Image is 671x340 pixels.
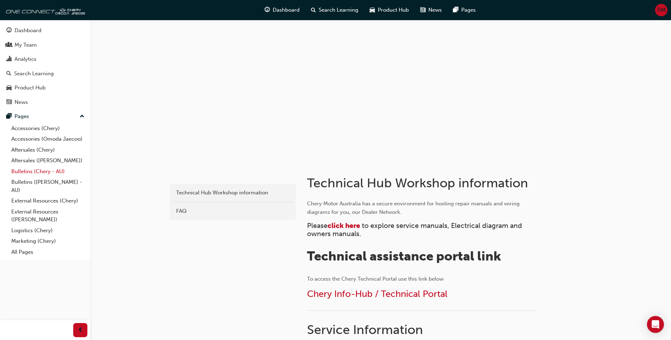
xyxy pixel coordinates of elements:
[15,84,46,92] div: Product Hub
[6,71,11,77] span: search-icon
[307,222,328,230] span: Please
[8,177,87,195] a: Bulletins ([PERSON_NAME] - AU)
[259,3,305,17] a: guage-iconDashboard
[8,166,87,177] a: Bulletins (Chery - AU)
[15,41,37,49] div: My Team
[15,55,36,63] div: Analytics
[307,175,539,191] h1: Technical Hub Workshop information
[8,236,87,247] a: Marketing (Chery)
[15,27,41,35] div: Dashboard
[3,110,87,123] button: Pages
[657,6,666,14] span: DM
[15,98,28,106] div: News
[3,24,87,37] a: Dashboard
[319,6,358,14] span: Search Learning
[307,222,524,238] span: to explore service manuals, Electrical diagram and owners manuals.
[15,112,29,121] div: Pages
[3,53,87,66] a: Analytics
[6,28,12,34] span: guage-icon
[3,39,87,52] a: My Team
[176,189,289,197] div: Technical Hub Workshop information
[265,6,270,14] span: guage-icon
[8,247,87,258] a: All Pages
[364,3,415,17] a: car-iconProduct Hub
[176,207,289,215] div: FAQ
[8,195,87,206] a: External Resources (Chery)
[273,6,300,14] span: Dashboard
[3,67,87,80] a: Search Learning
[647,316,664,333] div: Open Intercom Messenger
[307,288,447,299] a: Chery Info-Hub / Technical Portal
[307,322,423,337] span: Service Information
[6,113,12,120] span: pages-icon
[370,6,375,14] span: car-icon
[14,70,54,78] div: Search Learning
[461,6,476,14] span: Pages
[80,112,85,121] span: up-icon
[307,200,521,215] span: Chery Motor Australia has a secure environment for hosting repair manuals and wiring diagrams for...
[415,3,447,17] a: news-iconNews
[8,145,87,156] a: Aftersales (Chery)
[420,6,426,14] span: news-icon
[173,187,293,199] a: Technical Hub Workshop information
[428,6,442,14] span: News
[8,225,87,236] a: Logistics (Chery)
[328,222,360,230] a: click here
[173,205,293,217] a: FAQ
[6,42,12,48] span: people-icon
[3,96,87,109] a: News
[78,326,83,335] span: prev-icon
[3,81,87,94] a: Product Hub
[307,248,501,264] span: Technical assistance portal link
[6,85,12,91] span: car-icon
[655,4,667,16] button: DM
[447,3,481,17] a: pages-iconPages
[378,6,409,14] span: Product Hub
[6,99,12,106] span: news-icon
[8,206,87,225] a: External Resources ([PERSON_NAME])
[3,23,87,110] button: DashboardMy TeamAnalyticsSearch LearningProduct HubNews
[307,276,444,282] span: To access the Chery Technical Portal use this link below
[4,3,85,17] img: oneconnect
[8,123,87,134] a: Accessories (Chery)
[453,6,458,14] span: pages-icon
[6,56,12,63] span: chart-icon
[8,134,87,145] a: Accessories (Omoda Jaecoo)
[311,6,316,14] span: search-icon
[305,3,364,17] a: search-iconSearch Learning
[8,155,87,166] a: Aftersales ([PERSON_NAME])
